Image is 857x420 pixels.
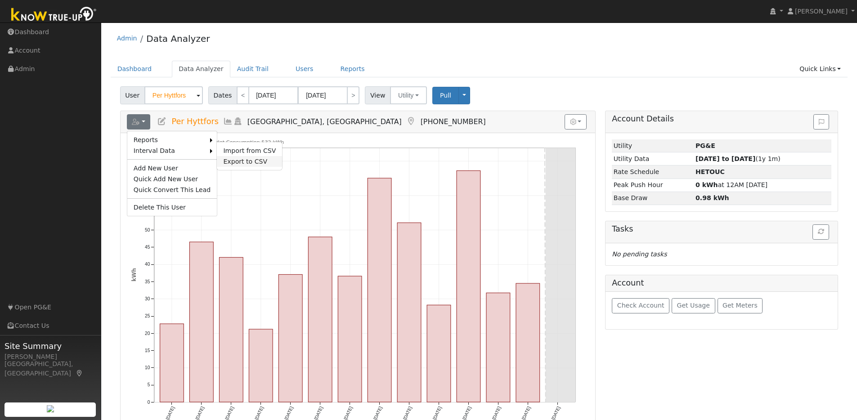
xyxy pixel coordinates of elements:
img: Know True-Up [7,5,101,25]
a: > [347,86,359,104]
rect: onclick="" [516,283,540,402]
span: [PHONE_NUMBER] [421,117,486,126]
img: retrieve [47,405,54,412]
a: Data Analyzer [146,33,210,44]
a: Interval Data [127,145,211,156]
rect: onclick="" [308,237,332,402]
text: 25 [145,314,150,319]
rect: onclick="" [486,293,510,402]
a: Map [76,370,84,377]
strong: 0.98 kWh [695,194,729,201]
input: Select a User [144,86,203,104]
h5: Tasks [612,224,831,234]
span: (1y 1m) [695,155,781,162]
span: Site Summary [4,340,96,352]
text: 10 [145,366,150,371]
span: User [120,86,145,104]
strong: 0 kWh [695,181,718,188]
a: Audit Trail [230,61,275,77]
button: Get Meters [718,298,763,313]
span: Get Meters [722,302,758,309]
a: Reports [334,61,372,77]
a: Edit User (37737) [157,117,167,126]
rect: onclick="" [278,275,302,402]
span: Check Account [617,302,664,309]
a: Quick Convert This Lead [127,184,217,195]
strong: S [695,168,725,175]
rect: onclick="" [427,305,451,402]
td: Peak Push Hour [612,179,694,192]
rect: onclick="" [397,223,421,402]
strong: [DATE] to [DATE] [695,155,755,162]
rect: onclick="" [368,178,391,402]
td: Utility [612,139,694,152]
rect: onclick="" [249,329,273,402]
span: [PERSON_NAME] [795,8,848,15]
text: 50 [145,228,150,232]
a: < [237,86,249,104]
span: Per Hyttfors [171,117,218,126]
button: Check Account [612,298,669,313]
text: Net Consumption 532 kWh [215,139,284,145]
rect: onclick="" [189,242,213,402]
div: [GEOGRAPHIC_DATA], [GEOGRAPHIC_DATA] [4,359,96,378]
button: Utility [390,86,427,104]
a: Add New User [127,163,217,174]
text: 5 [147,383,150,388]
strong: ID: 17316169, authorized: 09/23/25 [695,142,715,149]
text: 45 [145,245,150,250]
a: Admin [117,35,137,42]
a: Users [289,61,320,77]
a: Reports [127,134,211,145]
span: Get Usage [677,302,710,309]
rect: onclick="" [338,276,362,402]
span: Dates [208,86,237,104]
text: 40 [145,262,150,267]
button: Issue History [813,114,829,130]
rect: onclick="" [160,324,184,402]
text: kWh [131,268,137,281]
text: 20 [145,331,150,336]
td: Base Draw [612,192,694,205]
rect: onclick="" [219,258,243,402]
td: Rate Schedule [612,165,694,179]
h5: Account Details [612,114,831,124]
h5: Account [612,278,644,287]
td: at 12AM [DATE] [694,179,832,192]
text: 30 [145,296,150,301]
button: Pull [432,87,459,104]
td: Utility Data [612,152,694,165]
text: 35 [145,279,150,284]
a: Map [406,117,416,126]
button: Refresh [812,224,829,240]
a: Quick Links [793,61,848,77]
span: Pull [440,92,451,99]
a: Export to CSV [217,156,282,167]
a: Login As (last Never) [233,117,243,126]
rect: onclick="" [457,171,480,402]
a: Quick Add New User [127,174,217,184]
a: Delete This User [127,202,217,213]
text: 15 [145,348,150,353]
span: [GEOGRAPHIC_DATA], [GEOGRAPHIC_DATA] [247,117,402,126]
i: No pending tasks [612,250,667,258]
span: View [365,86,390,104]
div: [PERSON_NAME] [4,352,96,362]
a: Dashboard [111,61,159,77]
button: Get Usage [672,298,715,313]
text: 0 [147,400,150,405]
a: Import from CSV [217,145,282,156]
a: Multi-Series Graph [223,117,233,126]
a: Data Analyzer [172,61,230,77]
